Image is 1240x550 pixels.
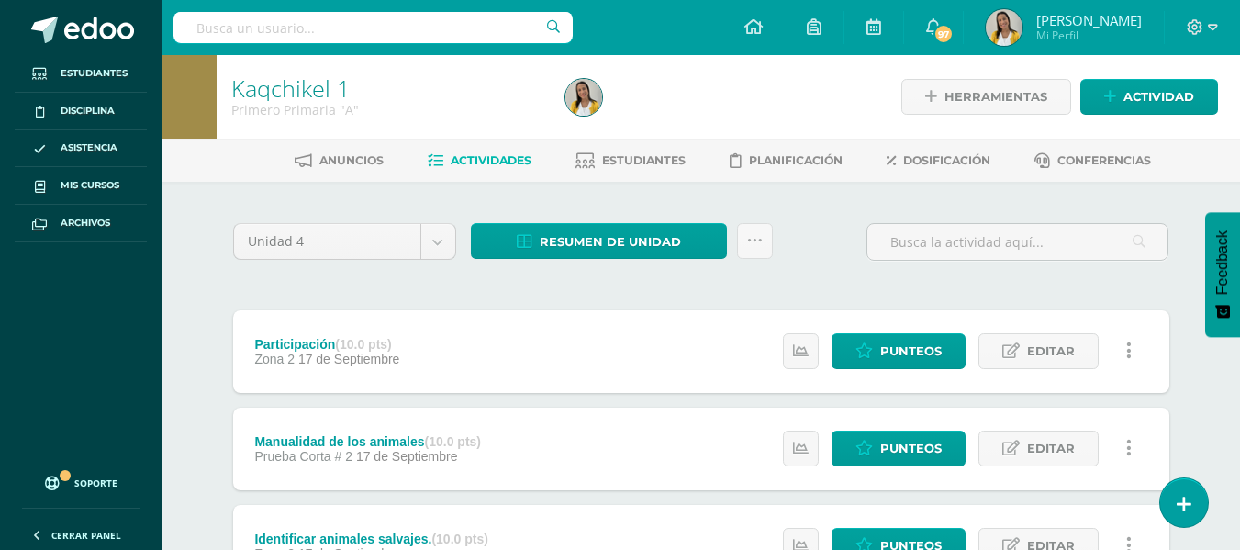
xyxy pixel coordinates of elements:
span: Actividad [1123,80,1194,114]
a: Asistencia [15,130,147,168]
a: Soporte [22,458,140,503]
span: Feedback [1214,230,1231,295]
div: Identificar animales salvajes. [254,532,487,546]
h1: Kaqchikel 1 [231,75,543,101]
a: Actividad [1080,79,1218,115]
a: Conferencias [1034,146,1151,175]
img: 563ad3b7d45938e0b316de2a6020a612.png [565,79,602,116]
div: Primero Primaria 'A' [231,101,543,118]
input: Busca la actividad aquí... [867,224,1167,260]
a: Unidad 4 [234,224,455,259]
span: Resumen de unidad [540,225,681,259]
span: Prueba Corta # 2 [254,449,352,464]
a: Anuncios [295,146,384,175]
a: Punteos [832,431,966,466]
span: Editar [1027,432,1075,466]
a: Archivos [15,205,147,242]
a: Punteos [832,333,966,369]
span: Editar [1027,334,1075,368]
span: Mi Perfil [1036,28,1142,43]
div: Participación [254,337,399,352]
span: 17 de Septiembre [298,352,400,366]
a: Disciplina [15,93,147,130]
span: Estudiantes [602,153,686,167]
input: Busca un usuario... [173,12,573,43]
span: Mis cursos [61,178,119,193]
span: 97 [933,24,954,44]
span: Estudiantes [61,66,128,81]
a: Resumen de unidad [471,223,727,259]
span: Planificación [749,153,843,167]
span: Dosificación [903,153,990,167]
a: Planificación [730,146,843,175]
strong: (10.0 pts) [431,532,487,546]
span: Anuncios [319,153,384,167]
a: Mis cursos [15,167,147,205]
span: 17 de Septiembre [356,449,458,464]
a: Herramientas [901,79,1071,115]
strong: (10.0 pts) [425,434,481,449]
span: [PERSON_NAME] [1036,11,1142,29]
span: Herramientas [944,80,1047,114]
span: Conferencias [1057,153,1151,167]
a: Actividades [428,146,531,175]
span: Zona 2 [254,352,295,366]
span: Punteos [880,334,942,368]
span: Soporte [74,477,117,489]
span: Punteos [880,432,942,466]
a: Kaqchikel 1 [231,73,350,104]
span: Cerrar panel [51,529,121,542]
span: Archivos [61,216,110,230]
span: Unidad 4 [248,224,407,259]
strong: (10.0 pts) [335,337,391,352]
div: Manualidad de los animales [254,434,481,449]
span: Actividades [451,153,531,167]
span: Disciplina [61,104,115,118]
img: 563ad3b7d45938e0b316de2a6020a612.png [986,9,1022,46]
button: Feedback - Mostrar encuesta [1205,212,1240,337]
a: Estudiantes [15,55,147,93]
a: Dosificación [887,146,990,175]
span: Asistencia [61,140,117,155]
a: Estudiantes [575,146,686,175]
